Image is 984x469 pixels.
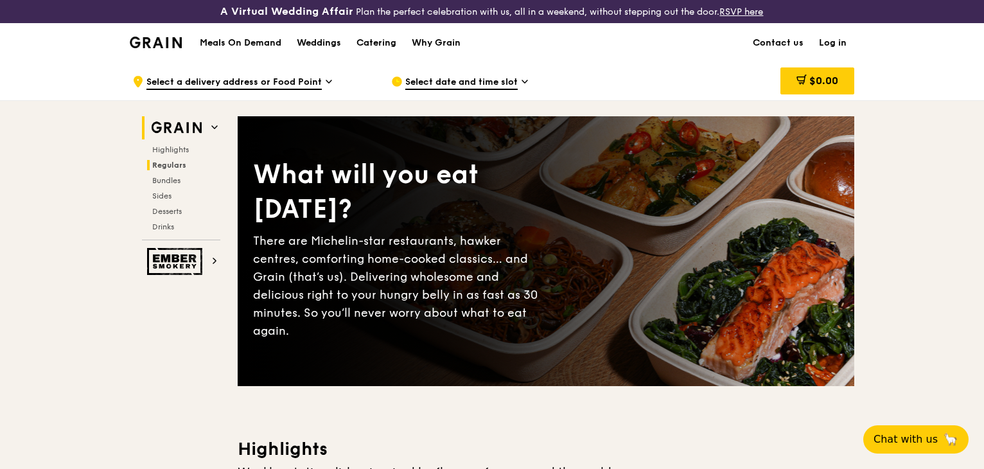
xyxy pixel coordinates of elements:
[404,24,468,62] a: Why Grain
[874,432,938,447] span: Chat with us
[745,24,811,62] a: Contact us
[200,37,281,49] h1: Meals On Demand
[238,438,854,461] h3: Highlights
[130,22,182,61] a: GrainGrain
[147,248,206,275] img: Ember Smokery web logo
[130,37,182,48] img: Grain
[809,75,838,87] span: $0.00
[943,432,958,447] span: 🦙
[152,176,180,185] span: Bundles
[356,24,396,62] div: Catering
[811,24,854,62] a: Log in
[253,232,546,340] div: There are Michelin-star restaurants, hawker centres, comforting home-cooked classics… and Grain (...
[152,191,171,200] span: Sides
[863,425,969,454] button: Chat with us🦙
[297,24,341,62] div: Weddings
[164,5,820,18] div: Plan the perfect celebration with us, all in a weekend, without stepping out the door.
[349,24,404,62] a: Catering
[152,145,189,154] span: Highlights
[289,24,349,62] a: Weddings
[253,157,546,227] div: What will you eat [DATE]?
[152,161,186,170] span: Regulars
[146,76,322,90] span: Select a delivery address or Food Point
[719,6,763,17] a: RSVP here
[220,5,353,18] h3: A Virtual Wedding Affair
[405,76,518,90] span: Select date and time slot
[152,207,182,216] span: Desserts
[152,222,174,231] span: Drinks
[412,24,461,62] div: Why Grain
[147,116,206,139] img: Grain web logo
